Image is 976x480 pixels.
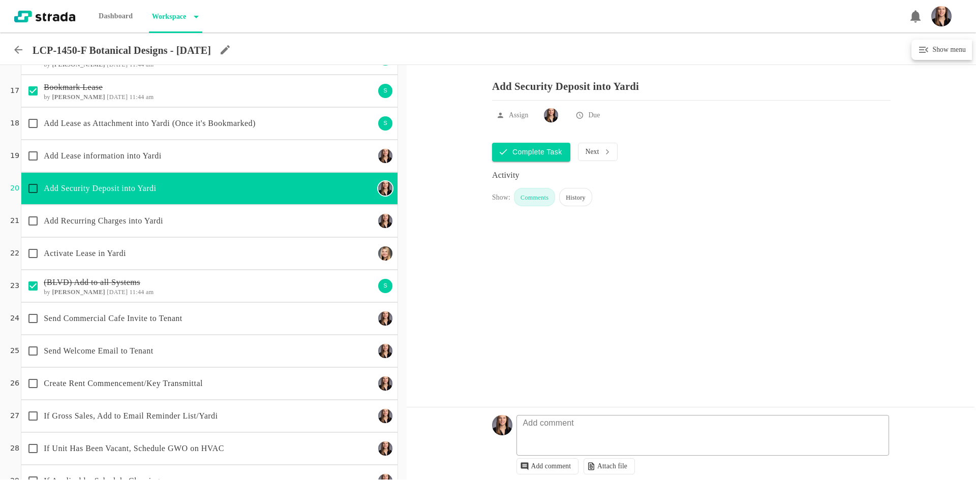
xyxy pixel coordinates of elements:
p: 21 [10,215,19,227]
p: Add Security Deposit into Yardi [44,182,375,195]
p: 23 [10,280,19,292]
img: Ty Depies [378,376,392,391]
h6: by [DATE] 11:44 am [44,93,375,101]
p: Activate Lease in Yardi [44,247,375,260]
img: Ty Depies [378,344,392,358]
p: Add Lease as Attachment into Yardi (Once it's Bookmarked) [44,117,375,130]
p: Bookmark Lease [44,81,375,93]
p: Add Security Deposit into Yardi [492,73,891,92]
div: S [377,278,393,294]
p: 19 [10,150,19,162]
p: 27 [10,410,19,422]
div: History [559,188,592,206]
div: S [377,115,393,132]
img: Headshot_Vertical.jpg [931,6,952,26]
p: 17 [10,85,19,97]
p: Send Welcome Email to Tenant [44,345,375,357]
img: Ty Depies [378,214,392,228]
p: LCP-1450-F Botanical Designs - [DATE] [33,44,211,56]
h6: by [DATE] 11:44 am [44,289,375,296]
p: Dashboard [96,6,136,26]
div: Activity [492,169,891,181]
p: If Unit Has Been Vacant, Schedule GWO on HVAC [44,442,375,455]
b: [PERSON_NAME] [52,289,105,296]
p: 25 [10,345,19,357]
p: 18 [10,118,19,129]
h6: Show menu [930,44,966,56]
p: Attach file [597,462,627,470]
img: Ty Depies [378,311,392,326]
p: Workspace [149,7,187,27]
img: Ty Depies [378,181,392,196]
p: Add comment [518,417,579,429]
p: Send Commercial Cafe Invite to Tenant [44,312,375,325]
button: Complete Task [492,143,570,162]
img: Ty Depies [378,409,392,423]
p: 24 [10,313,19,324]
p: 26 [10,378,19,389]
b: [PERSON_NAME] [52,93,105,101]
img: strada-logo [14,11,75,22]
b: [PERSON_NAME] [52,61,105,68]
p: 28 [10,443,19,454]
img: Ty Depies [544,108,558,122]
div: S [377,83,393,99]
p: Create Rent Commencement/Key Transmittal [44,377,375,390]
div: Show: [492,193,510,206]
div: Comments [514,188,555,206]
p: If Gross Sales, Add to Email Reminder List/Yardi [44,410,375,422]
p: Add Recurring Charges into Yardi [44,215,375,227]
p: Due [588,110,600,120]
p: Next [586,148,599,156]
p: Add comment [531,462,571,470]
img: Ty Depies [378,149,392,163]
p: (BLVD) Add to all Systems [44,276,375,289]
p: 22 [10,248,19,259]
p: Assign [509,110,528,120]
p: 20 [10,183,19,194]
img: Maggie Keasling [378,246,392,261]
img: Ty Depies [378,441,392,456]
img: Headshot_Vertical.jpg [492,415,512,435]
p: Add Lease information into Yardi [44,150,375,162]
